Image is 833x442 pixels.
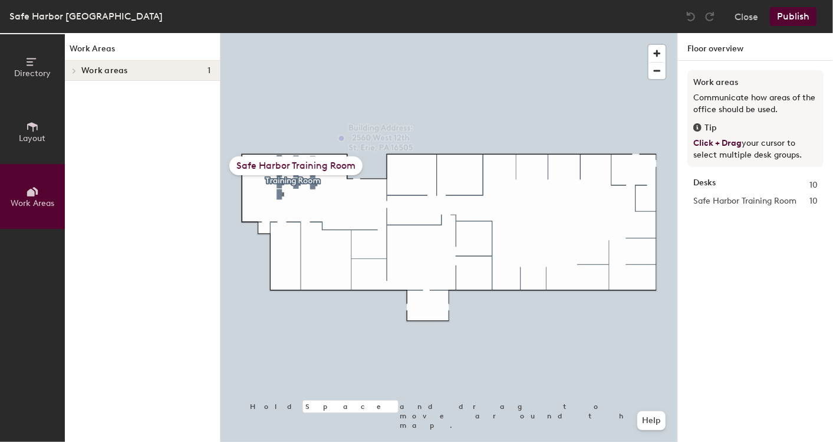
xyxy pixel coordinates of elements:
[809,195,818,208] span: 10
[693,138,742,148] span: Click + Drag
[19,133,46,143] span: Layout
[685,11,697,22] img: Undo
[693,179,716,192] strong: Desks
[229,156,363,175] div: Safe Harbor Training Room
[81,66,128,76] span: Work areas
[637,411,666,430] button: Help
[704,11,716,22] img: Redo
[9,9,163,24] div: Safe Harbor [GEOGRAPHIC_DATA]
[693,122,818,135] div: Tip
[735,7,758,26] button: Close
[693,92,818,116] p: Communicate how areas of the office should be used.
[11,198,54,208] span: Work Areas
[65,42,220,61] h1: Work Areas
[770,7,816,26] button: Publish
[693,76,818,89] h3: Work areas
[693,137,818,161] p: your cursor to select multiple desk groups.
[208,66,210,76] span: 1
[809,179,818,192] span: 10
[678,33,833,61] h1: Floor overview
[693,195,796,208] span: Safe Harbor Training Room
[14,68,51,78] span: Directory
